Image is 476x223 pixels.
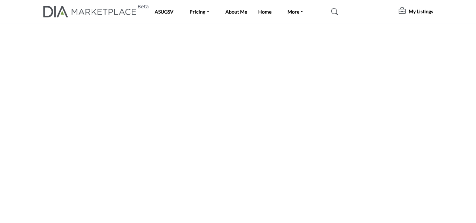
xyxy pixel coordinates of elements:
[399,8,433,16] div: My Listings
[409,8,433,15] h5: My Listings
[325,6,342,17] a: Search
[43,6,140,17] a: Beta
[225,9,247,15] a: About Me
[185,7,214,17] a: Pricing
[138,4,149,10] h6: Beta
[43,6,140,17] img: site Logo
[283,7,308,17] a: More
[155,9,174,15] a: ASUGSV
[258,9,271,15] a: Home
